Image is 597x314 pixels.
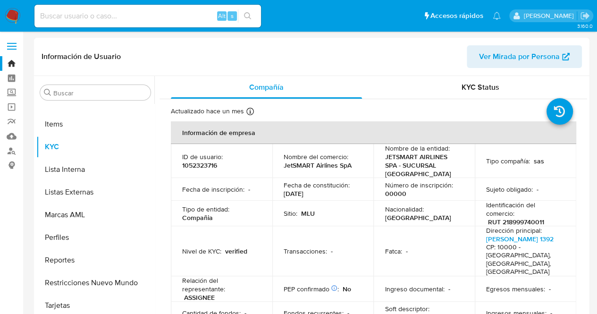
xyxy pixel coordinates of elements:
[486,201,565,218] p: Identificación del comercio :
[488,218,544,226] p: RUT 218999740011
[385,213,451,222] p: [GEOGRAPHIC_DATA]
[385,181,453,189] p: Número de inscripción :
[385,153,460,178] p: JETSMART AIRLINES SPA - SUCURSAL [GEOGRAPHIC_DATA]
[479,45,560,68] span: Ver Mirada por Persona
[486,185,533,194] p: Sujeto obligado :
[182,276,261,293] p: Relación del representante :
[53,89,147,97] input: Buscar
[225,247,247,255] p: verified
[493,12,501,20] a: Notificaciones
[182,247,221,255] p: Nivel de KYC :
[171,121,576,144] th: Información de empresa
[238,9,257,23] button: search-icon
[385,189,406,198] p: 00000
[36,181,154,204] button: Listas Externas
[467,45,582,68] button: Ver Mirada por Persona
[284,161,352,170] p: JetSMART Airlines SpA
[385,205,423,213] p: Nacionalidad :
[486,226,542,235] p: Dirección principal :
[430,11,483,21] span: Accesos rápidos
[171,107,244,116] p: Actualizado hace un mes
[182,185,244,194] p: Fecha de inscripción :
[182,213,213,222] p: Compañia
[534,157,544,165] p: sas
[385,144,449,153] p: Nombre de la entidad :
[284,153,348,161] p: Nombre del comercio :
[284,181,350,189] p: Fecha de constitución :
[34,10,261,22] input: Buscar usuario o caso...
[44,89,51,96] button: Buscar
[486,234,554,244] a: [PERSON_NAME] 1392
[36,204,154,226] button: Marcas AML
[284,247,327,255] p: Transacciones :
[385,305,429,313] p: Soft descriptor :
[486,157,530,165] p: Tipo compañía :
[42,52,121,61] h1: Información de Usuario
[248,185,250,194] p: -
[405,247,407,255] p: -
[218,11,226,20] span: Alt
[36,272,154,294] button: Restricciones Nuevo Mundo
[549,285,551,293] p: -
[36,113,154,136] button: Items
[580,11,590,21] a: Salir
[331,247,333,255] p: -
[385,247,402,255] p: Fatca :
[36,226,154,249] button: Perfiles
[486,285,545,293] p: Egresos mensuales :
[385,285,444,293] p: Ingreso documental :
[537,185,538,194] p: -
[182,205,229,213] p: Tipo de entidad :
[182,153,223,161] p: ID de usuario :
[231,11,234,20] span: s
[284,209,297,218] p: Sitio :
[284,285,339,293] p: PEP confirmado :
[249,82,284,93] span: Compañía
[184,293,215,302] p: ASSIGNEE
[523,11,577,20] p: agostina.bazzano@mercadolibre.com
[284,189,303,198] p: [DATE]
[343,285,351,293] p: No
[36,249,154,272] button: Reportes
[36,158,154,181] button: Lista Interna
[448,285,450,293] p: -
[486,243,561,276] h4: CP: 10000 - [GEOGRAPHIC_DATA], [GEOGRAPHIC_DATA], [GEOGRAPHIC_DATA]
[182,161,217,170] p: 1052323716
[301,209,315,218] p: MLU
[462,82,499,93] span: KYC Status
[36,136,154,158] button: KYC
